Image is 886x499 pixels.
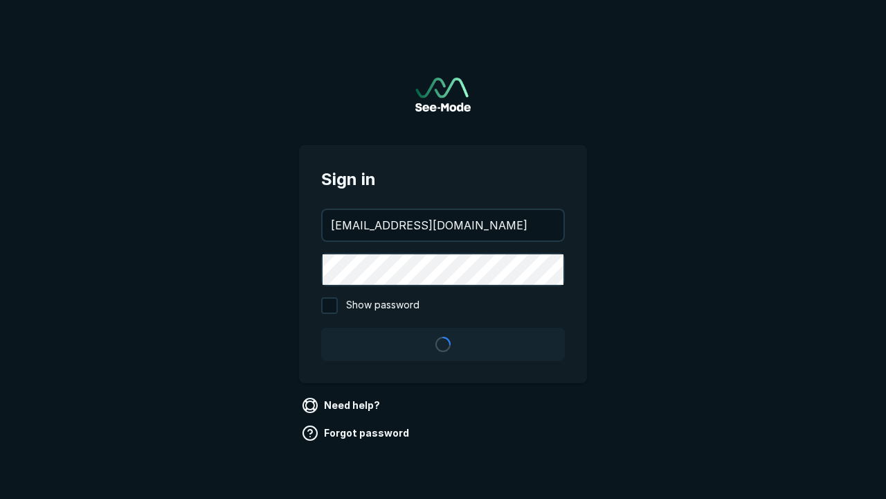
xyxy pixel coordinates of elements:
input: your@email.com [323,210,563,240]
a: Need help? [299,394,386,417]
span: Show password [346,297,419,314]
img: See-Mode Logo [415,78,471,112]
a: Forgot password [299,422,415,444]
a: Go to sign in [415,78,471,112]
span: Sign in [321,167,565,192]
